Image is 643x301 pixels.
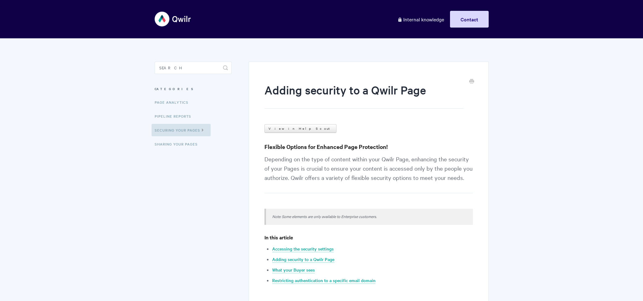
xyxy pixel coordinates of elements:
[272,267,315,273] a: What your Buyer sees
[264,233,473,241] h4: In this article
[272,256,334,263] a: Adding security to a Qwilr Page
[152,124,211,136] a: Securing Your Pages
[272,246,334,252] a: Accessing the security settings
[155,96,193,108] a: Page Analytics
[264,142,473,151] h3: Flexible Options for Enhanced Page Protection!
[155,7,191,31] img: Qwilr Help Center
[393,11,449,28] a: Internal knowledge
[264,124,337,133] a: View in Help Scout
[450,11,489,28] a: Contact
[155,138,202,150] a: Sharing Your Pages
[155,62,232,74] input: Search
[155,83,232,94] h3: Categories
[264,82,463,109] h1: Adding security to a Qwilr Page
[155,110,196,122] a: Pipeline reports
[272,213,377,219] em: Note: Some elements are only available to Enterprise customers.
[469,78,474,85] a: Print this Article
[272,277,375,284] a: Restricting authentication to a specific email domain
[264,154,473,193] p: Depending on the type of content within your Qwilr Page, enhancing the security of your Pages is ...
